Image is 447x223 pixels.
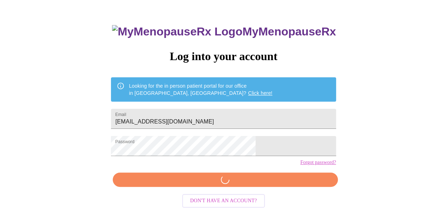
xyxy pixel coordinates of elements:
[248,90,272,96] a: Click here!
[180,197,267,203] a: Don't have an account?
[300,160,336,165] a: Forgot password?
[182,194,265,208] button: Don't have an account?
[112,25,336,38] h3: MyMenopauseRx
[129,79,272,100] div: Looking for the in person patient portal for our office in [GEOGRAPHIC_DATA], [GEOGRAPHIC_DATA]?
[111,50,336,63] h3: Log into your account
[112,25,242,38] img: MyMenopauseRx Logo
[190,197,257,205] span: Don't have an account?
